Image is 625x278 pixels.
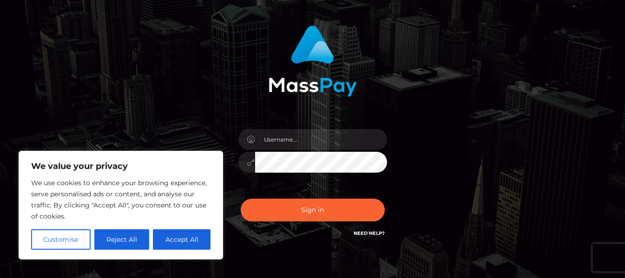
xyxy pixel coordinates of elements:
[94,229,150,250] button: Reject All
[153,229,211,250] button: Accept All
[31,177,211,222] p: We use cookies to enhance your browsing experience, serve personalised ads or content, and analys...
[255,129,387,150] input: Username...
[241,199,385,221] button: Sign in
[19,151,223,259] div: We value your privacy
[31,229,91,250] button: Customise
[269,26,357,97] img: MassPay Login
[31,161,211,172] p: We value your privacy
[354,230,385,236] a: Need Help?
